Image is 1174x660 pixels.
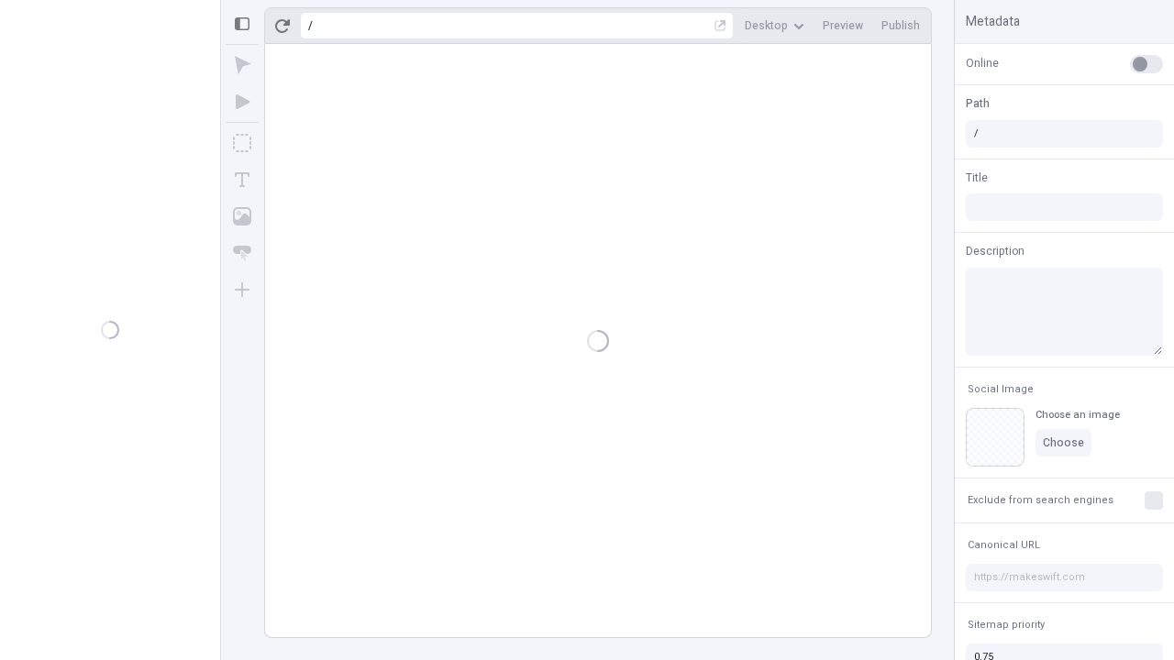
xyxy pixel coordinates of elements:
div: Choose an image [1036,408,1120,422]
button: Publish [874,12,927,39]
span: Publish [881,18,920,33]
span: Sitemap priority [968,618,1045,632]
button: Preview [815,12,870,39]
span: Exclude from search engines [968,493,1113,507]
button: Desktop [737,12,812,39]
span: Canonical URL [968,538,1040,552]
div: / [308,18,313,33]
span: Desktop [745,18,788,33]
button: Button [226,236,259,269]
span: Online [966,55,999,71]
input: https://makeswift.com [966,564,1163,591]
button: Sitemap priority [964,614,1048,636]
button: Image [226,200,259,233]
span: Path [966,95,990,112]
button: Social Image [964,379,1037,401]
button: Exclude from search engines [964,489,1117,511]
button: Box [226,126,259,159]
span: Title [966,170,988,186]
button: Text [226,163,259,196]
span: Social Image [968,382,1034,396]
span: Choose [1043,435,1084,450]
span: Description [966,243,1024,259]
button: Canonical URL [964,534,1044,556]
span: Preview [823,18,863,33]
button: Choose [1036,429,1091,456]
